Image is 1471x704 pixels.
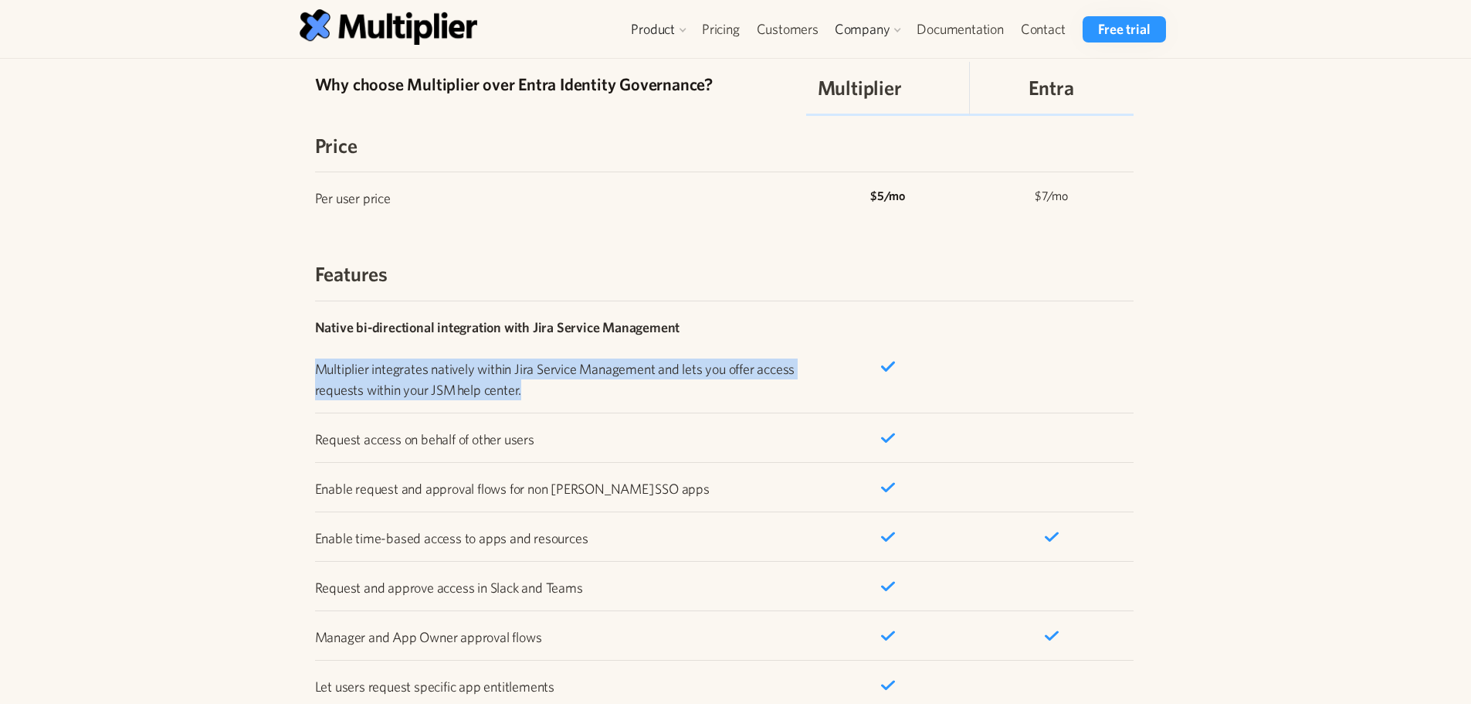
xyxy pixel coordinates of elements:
[1029,73,1073,101] h3: Entra
[315,429,806,450] p: Request access on behalf of other users
[315,188,806,209] p: Per user price
[908,16,1012,43] a: Documentation
[315,577,806,598] p: Request and approve access in Slack and Teams
[623,16,693,43] div: Product
[315,478,806,499] p: Enable request and approval flows for non [PERSON_NAME] SSO apps
[315,627,806,648] p: Manager and App Owner approval flows
[315,317,806,400] p: ‍ Multiplier integrates natively within Jira Service Management and lets you offer access request...
[818,73,902,101] h3: Multiplier
[315,528,806,549] p: Enable time-based access to apps and resources
[1012,16,1074,43] a: Contact
[870,189,905,202] strong: $5/mo
[827,16,909,43] div: Company
[748,16,827,43] a: Customers
[835,20,890,39] div: Company
[315,319,680,335] strong: Native bi-directional integration with Jira Service Management
[315,260,1134,287] h3: Features
[1083,16,1165,43] a: Free trial
[315,131,1134,159] h3: Price
[631,20,675,39] div: Product
[315,676,806,697] p: Let users request specific app entitlements
[315,73,806,97] div: Why choose Multiplier over Entra Identity Governance?
[693,16,748,43] a: Pricing
[1035,188,1067,203] div: $7/mo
